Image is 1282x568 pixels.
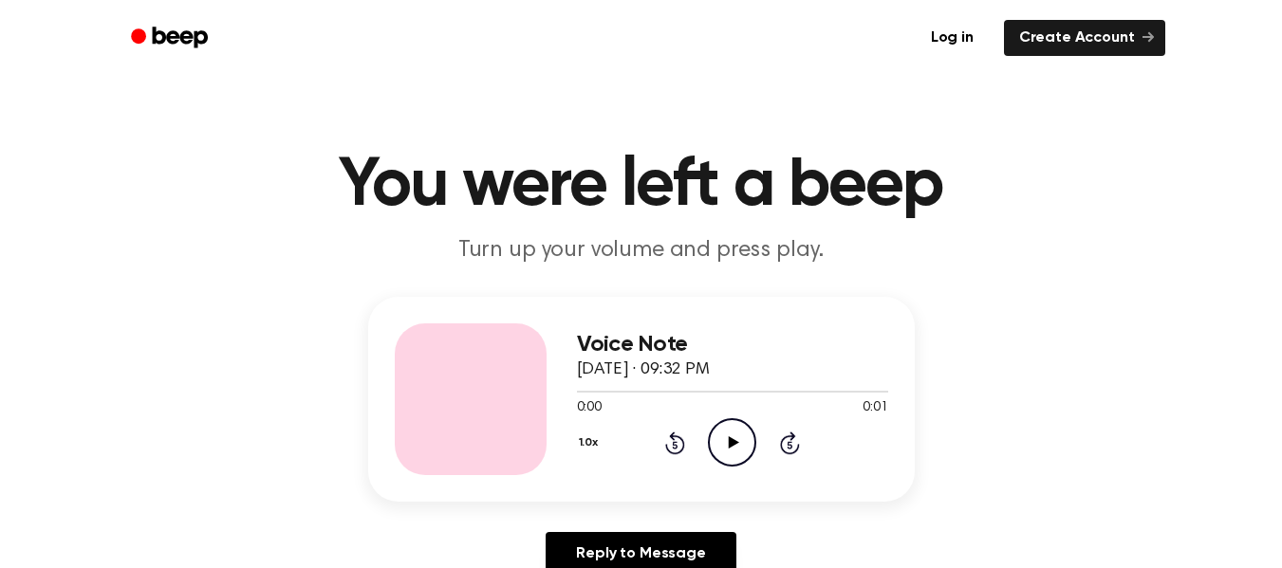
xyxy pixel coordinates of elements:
h3: Voice Note [577,332,888,357]
a: Create Account [1004,20,1165,56]
span: 0:00 [577,398,602,418]
span: [DATE] · 09:32 PM [577,361,710,378]
span: 0:01 [863,398,887,418]
a: Beep [118,20,225,57]
a: Log in [912,16,993,60]
h1: You were left a beep [156,152,1127,220]
button: 1.0x [577,427,605,459]
p: Turn up your volume and press play. [277,235,1006,266]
